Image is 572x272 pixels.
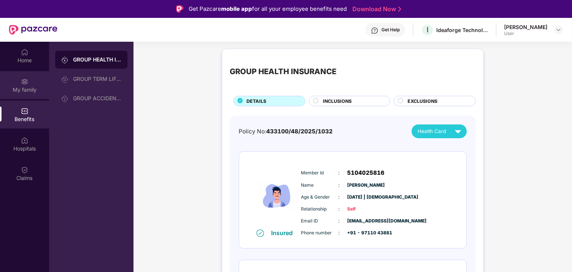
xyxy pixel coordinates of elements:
img: Stroke [398,5,401,13]
img: svg+xml;base64,PHN2ZyBpZD0iQ2xhaW0iIHhtbG5zPSJodHRwOi8vd3d3LnczLm9yZy8yMDAwL3N2ZyIgd2lkdGg9IjIwIi... [21,166,28,174]
img: icon [255,163,299,229]
span: INCLUSIONS [323,98,352,105]
span: 433100/48/2025/1032 [266,128,333,135]
div: Insured [271,229,298,237]
img: svg+xml;base64,PHN2ZyBpZD0iSG9zcGl0YWxzIiB4bWxucz0iaHR0cDovL3d3dy53My5vcmcvMjAwMC9zdmciIHdpZHRoPS... [21,137,28,144]
span: DETAILS [246,98,266,105]
span: Relationship [301,206,339,213]
span: : [339,193,340,201]
span: Self [348,206,385,213]
span: EXCLUSIONS [408,98,437,105]
span: Phone number [301,230,339,237]
div: GROUP ACCIDENTAL INSURANCE [73,95,122,101]
div: GROUP HEALTH INSURANCE [230,66,336,78]
strong: mobile app [221,5,252,12]
div: GROUP TERM LIFE INSURANCE [73,76,122,82]
span: : [339,169,340,177]
span: 5104025816 [348,168,385,177]
div: Get Help [381,27,400,33]
div: Ideaforge Technology Ltd [436,26,488,34]
img: svg+xml;base64,PHN2ZyBpZD0iQmVuZWZpdHMiIHhtbG5zPSJodHRwOi8vd3d3LnczLm9yZy8yMDAwL3N2ZyIgd2lkdGg9Ij... [21,107,28,115]
div: Get Pazcare for all your employee benefits need [189,4,347,13]
span: [DATE] | [DEMOGRAPHIC_DATA] [348,194,385,201]
img: svg+xml;base64,PHN2ZyB4bWxucz0iaHR0cDovL3d3dy53My5vcmcvMjAwMC9zdmciIHdpZHRoPSIxNiIgaGVpZ2h0PSIxNi... [257,230,264,237]
img: svg+xml;base64,PHN2ZyB4bWxucz0iaHR0cDovL3d3dy53My5vcmcvMjAwMC9zdmciIHZpZXdCb3g9IjAgMCAyNCAyNCIgd2... [452,125,465,138]
div: GROUP HEALTH INSURANCE [73,56,122,63]
span: +91 - 97110 43881 [348,230,385,237]
img: New Pazcare Logo [9,25,57,35]
span: Email ID [301,218,339,225]
span: I [427,25,428,34]
img: svg+xml;base64,PHN2ZyB3aWR0aD0iMjAiIGhlaWdodD0iMjAiIHZpZXdCb3g9IjAgMCAyMCAyMCIgZmlsbD0ibm9uZSIgeG... [61,95,69,102]
span: Age & Gender [301,194,339,201]
span: [PERSON_NAME] [348,182,385,189]
div: User [504,31,547,37]
img: svg+xml;base64,PHN2ZyB3aWR0aD0iMjAiIGhlaWdodD0iMjAiIHZpZXdCb3g9IjAgMCAyMCAyMCIgZmlsbD0ibm9uZSIgeG... [61,76,69,83]
button: Health Card [412,124,467,138]
div: Policy No: [239,127,333,136]
span: : [339,181,340,189]
a: Download Now [352,5,399,13]
span: : [339,205,340,213]
span: Health Card [418,127,446,135]
img: svg+xml;base64,PHN2ZyBpZD0iRHJvcGRvd24tMzJ4MzIiIHhtbG5zPSJodHRwOi8vd3d3LnczLm9yZy8yMDAwL3N2ZyIgd2... [556,27,562,33]
span: : [339,217,340,225]
span: [EMAIL_ADDRESS][DOMAIN_NAME] [348,218,385,225]
span: Name [301,182,339,189]
img: svg+xml;base64,PHN2ZyB3aWR0aD0iMjAiIGhlaWdodD0iMjAiIHZpZXdCb3g9IjAgMCAyMCAyMCIgZmlsbD0ibm9uZSIgeG... [21,78,28,85]
span: Member Id [301,170,339,177]
img: svg+xml;base64,PHN2ZyBpZD0iSG9tZSIgeG1sbnM9Imh0dHA6Ly93d3cudzMub3JnLzIwMDAvc3ZnIiB3aWR0aD0iMjAiIG... [21,48,28,56]
span: : [339,229,340,237]
img: svg+xml;base64,PHN2ZyB3aWR0aD0iMjAiIGhlaWdodD0iMjAiIHZpZXdCb3g9IjAgMCAyMCAyMCIgZmlsbD0ibm9uZSIgeG... [61,56,69,64]
img: Logo [176,5,183,13]
div: [PERSON_NAME] [504,23,547,31]
img: svg+xml;base64,PHN2ZyBpZD0iSGVscC0zMngzMiIgeG1sbnM9Imh0dHA6Ly93d3cudzMub3JnLzIwMDAvc3ZnIiB3aWR0aD... [371,27,378,34]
